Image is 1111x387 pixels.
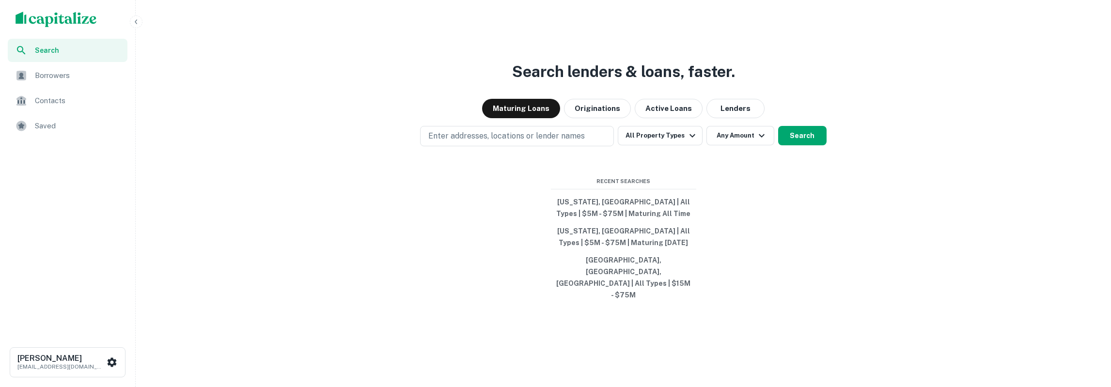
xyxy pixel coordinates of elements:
[551,222,696,251] button: [US_STATE], [GEOGRAPHIC_DATA] | All Types | $5M - $75M | Maturing [DATE]
[551,193,696,222] button: [US_STATE], [GEOGRAPHIC_DATA] | All Types | $5M - $75M | Maturing All Time
[706,99,765,118] button: Lenders
[8,114,127,138] a: Saved
[706,126,774,145] button: Any Amount
[482,99,560,118] button: Maturing Loans
[35,45,122,56] span: Search
[35,70,122,81] span: Borrowers
[564,99,631,118] button: Originations
[8,64,127,87] a: Borrowers
[551,251,696,304] button: [GEOGRAPHIC_DATA], [GEOGRAPHIC_DATA], [GEOGRAPHIC_DATA] | All Types | $15M - $75M
[17,362,105,371] p: [EMAIL_ADDRESS][DOMAIN_NAME]
[428,130,585,142] p: Enter addresses, locations or lender names
[8,89,127,112] a: Contacts
[551,177,696,186] span: Recent Searches
[10,347,125,377] button: [PERSON_NAME][EMAIL_ADDRESS][DOMAIN_NAME]
[8,39,127,62] a: Search
[35,120,122,132] span: Saved
[35,95,122,107] span: Contacts
[778,126,827,145] button: Search
[635,99,703,118] button: Active Loans
[618,126,702,145] button: All Property Types
[420,126,614,146] button: Enter addresses, locations or lender names
[17,355,105,362] h6: [PERSON_NAME]
[16,12,97,27] img: capitalize-logo.png
[512,60,735,83] h3: Search lenders & loans, faster.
